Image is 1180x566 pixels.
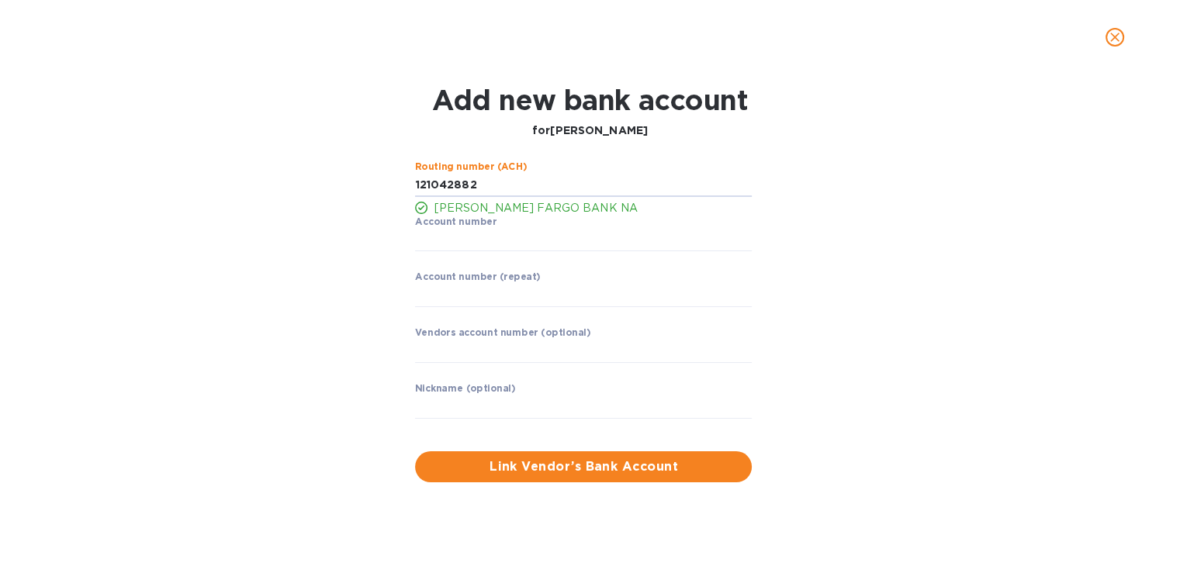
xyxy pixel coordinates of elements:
label: Nickname (optional) [415,385,516,394]
label: Vendors account number (optional) [415,329,590,338]
h1: Add new bank account [432,84,748,116]
span: Link Vendor’s Bank Account [427,457,739,476]
label: Account number [415,217,497,226]
b: for [PERSON_NAME] [532,124,648,136]
label: Routing number (ACH) [415,162,527,171]
button: close [1096,19,1133,56]
label: Account number (repeat) [415,273,541,282]
button: Link Vendor’s Bank Account [415,451,752,482]
p: [PERSON_NAME] FARGO BANK NA [434,200,752,216]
